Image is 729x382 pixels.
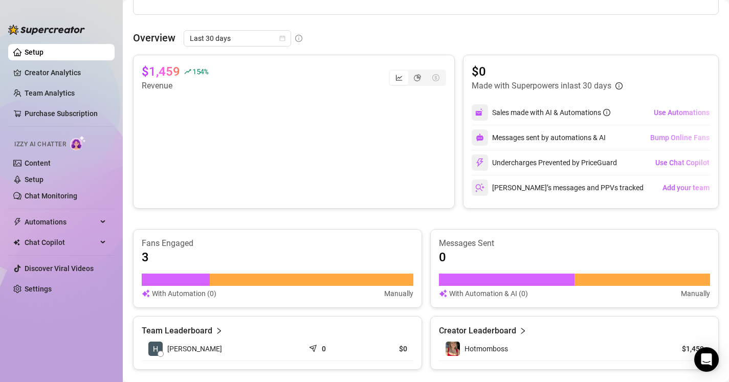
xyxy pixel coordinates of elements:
span: rise [184,68,191,75]
button: Use Automations [653,104,710,121]
article: Team Leaderboard [142,325,212,337]
span: Automations [25,214,97,230]
div: Sales made with AI & Automations [492,107,610,118]
img: AI Chatter [70,136,86,150]
span: info-circle [603,109,610,116]
article: Fans Engaged [142,238,413,249]
span: line-chart [395,74,403,81]
article: Revenue [142,80,208,92]
span: Chat Copilot [25,234,97,251]
article: 0 [439,249,446,265]
span: calendar [279,35,285,41]
span: info-circle [615,82,623,89]
span: send [309,342,319,352]
span: Last 30 days [190,31,285,46]
article: With Automation (0) [152,288,216,299]
span: Bump Online Fans [650,133,710,142]
img: svg%3e [475,108,484,117]
span: thunderbolt [13,218,21,226]
span: pie-chart [414,74,421,81]
div: Open Intercom Messenger [694,347,719,372]
article: Creator Leaderboard [439,325,516,337]
button: Add your team [662,179,710,196]
img: svg%3e [475,158,484,167]
article: $0 [365,344,407,354]
span: 154 % [192,66,208,76]
button: Use Chat Copilot [655,154,710,171]
article: Overview [133,30,175,46]
img: Chat Copilot [13,239,20,246]
img: svg%3e [142,288,150,299]
article: 0 [322,344,326,354]
img: Hotmomboss [446,342,460,356]
span: [PERSON_NAME] [167,343,222,354]
span: Hotmomboss [465,345,508,353]
span: Add your team [662,184,710,192]
span: Use Automations [654,108,710,117]
a: Team Analytics [25,89,75,97]
span: right [519,325,526,337]
a: Setup [25,175,43,184]
button: Bump Online Fans [650,129,710,146]
article: Manually [384,288,413,299]
article: 3 [142,249,149,265]
article: $1,459 [142,63,180,80]
article: Manually [681,288,710,299]
a: Creator Analytics [25,64,106,81]
div: segmented control [389,70,446,86]
div: Messages sent by automations & AI [472,129,606,146]
a: Setup [25,48,43,56]
img: Hannah Poole [148,342,163,356]
img: logo-BBDzfeDw.svg [8,25,85,35]
span: Izzy AI Chatter [14,140,66,149]
span: info-circle [295,35,302,42]
article: Messages Sent [439,238,711,249]
div: [PERSON_NAME]’s messages and PPVs tracked [472,179,644,196]
a: Content [25,159,51,167]
article: $0 [472,63,623,80]
img: svg%3e [475,183,484,192]
article: $1,459 [657,344,704,354]
img: svg%3e [439,288,447,299]
span: Use Chat Copilot [655,159,710,167]
div: Undercharges Prevented by PriceGuard [472,154,617,171]
a: Purchase Subscription [25,105,106,122]
a: Discover Viral Videos [25,264,94,273]
img: svg%3e [476,133,484,142]
span: dollar-circle [432,74,439,81]
a: Chat Monitoring [25,192,77,200]
span: right [215,325,223,337]
article: With Automation & AI (0) [449,288,528,299]
article: Made with Superpowers in last 30 days [472,80,611,92]
a: Settings [25,285,52,293]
